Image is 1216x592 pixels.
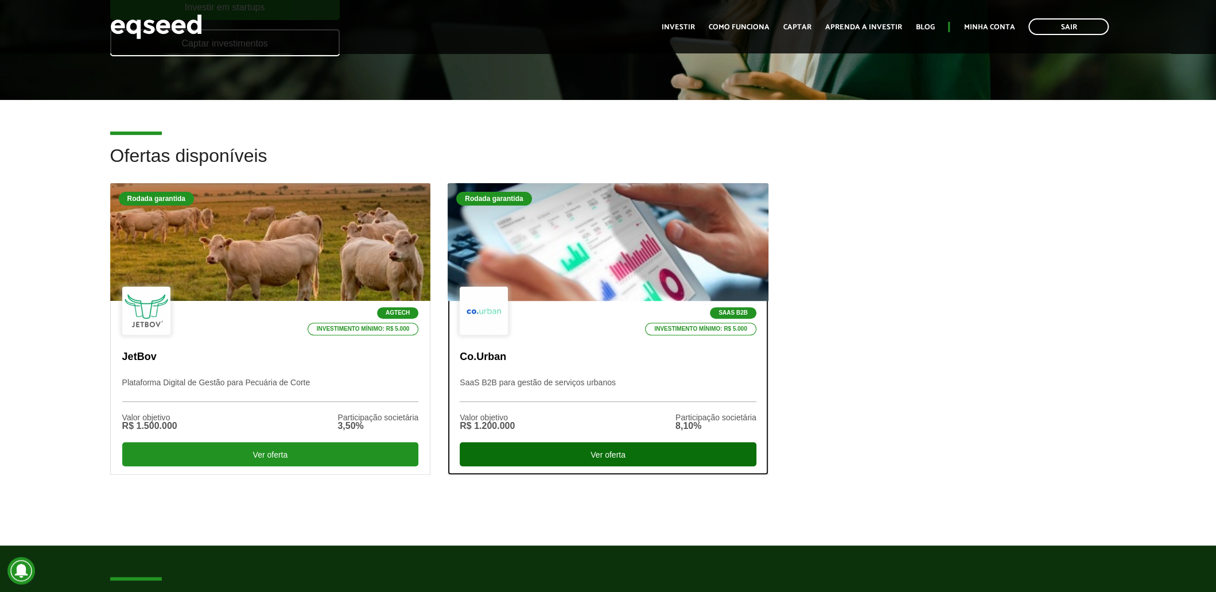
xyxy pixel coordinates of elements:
[122,378,419,402] p: Plataforma Digital de Gestão para Pecuária de Corte
[710,307,756,319] p: SaaS B2B
[119,192,194,206] div: Rodada garantida
[122,442,419,466] div: Ver oferta
[456,192,531,206] div: Rodada garantida
[460,421,515,431] div: R$ 1.200.000
[110,11,202,42] img: EqSeed
[448,183,768,475] a: Rodada garantida SaaS B2B Investimento mínimo: R$ 5.000 Co.Urban SaaS B2B para gestão de serviços...
[308,323,419,335] p: Investimento mínimo: R$ 5.000
[110,183,431,475] a: Rodada garantida Agtech Investimento mínimo: R$ 5.000 JetBov Plataforma Digital de Gestão para Pe...
[675,421,756,431] div: 8,10%
[915,24,934,31] a: Blog
[964,24,1015,31] a: Minha conta
[337,413,418,421] div: Participação societária
[377,307,418,319] p: Agtech
[1028,18,1109,35] a: Sair
[122,351,419,363] p: JetBov
[122,413,177,421] div: Valor objetivo
[337,421,418,431] div: 3,50%
[708,24,769,31] a: Como funciona
[460,413,515,421] div: Valor objetivo
[675,413,756,421] div: Participação societária
[661,24,694,31] a: Investir
[460,442,756,466] div: Ver oferta
[122,421,177,431] div: R$ 1.500.000
[460,378,756,402] p: SaaS B2B para gestão de serviços urbanos
[460,351,756,363] p: Co.Urban
[825,24,902,31] a: Aprenda a investir
[783,24,811,31] a: Captar
[110,146,1106,183] h2: Ofertas disponíveis
[645,323,756,335] p: Investimento mínimo: R$ 5.000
